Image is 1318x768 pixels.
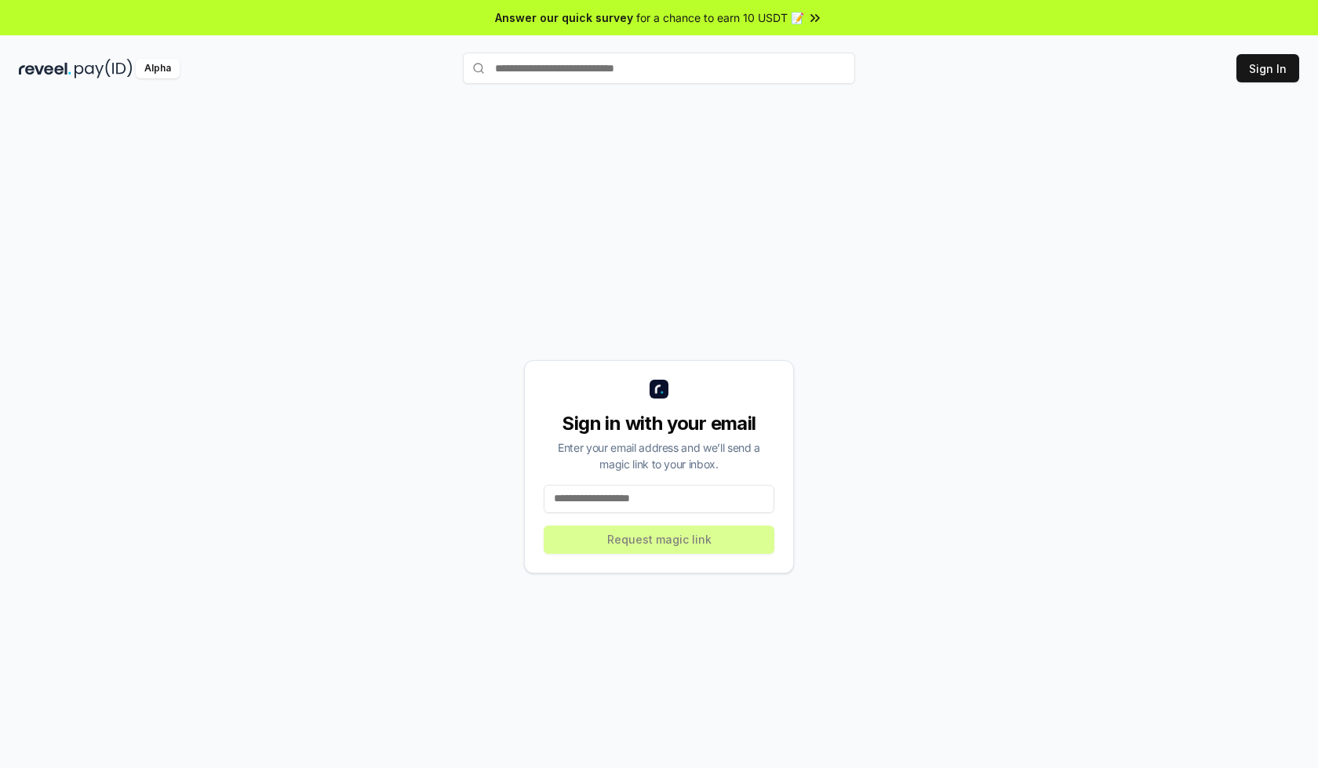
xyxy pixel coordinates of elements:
[650,380,668,399] img: logo_small
[136,59,180,78] div: Alpha
[1236,54,1299,82] button: Sign In
[544,411,774,436] div: Sign in with your email
[75,59,133,78] img: pay_id
[495,9,633,26] span: Answer our quick survey
[19,59,71,78] img: reveel_dark
[636,9,804,26] span: for a chance to earn 10 USDT 📝
[544,439,774,472] div: Enter your email address and we’ll send a magic link to your inbox.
